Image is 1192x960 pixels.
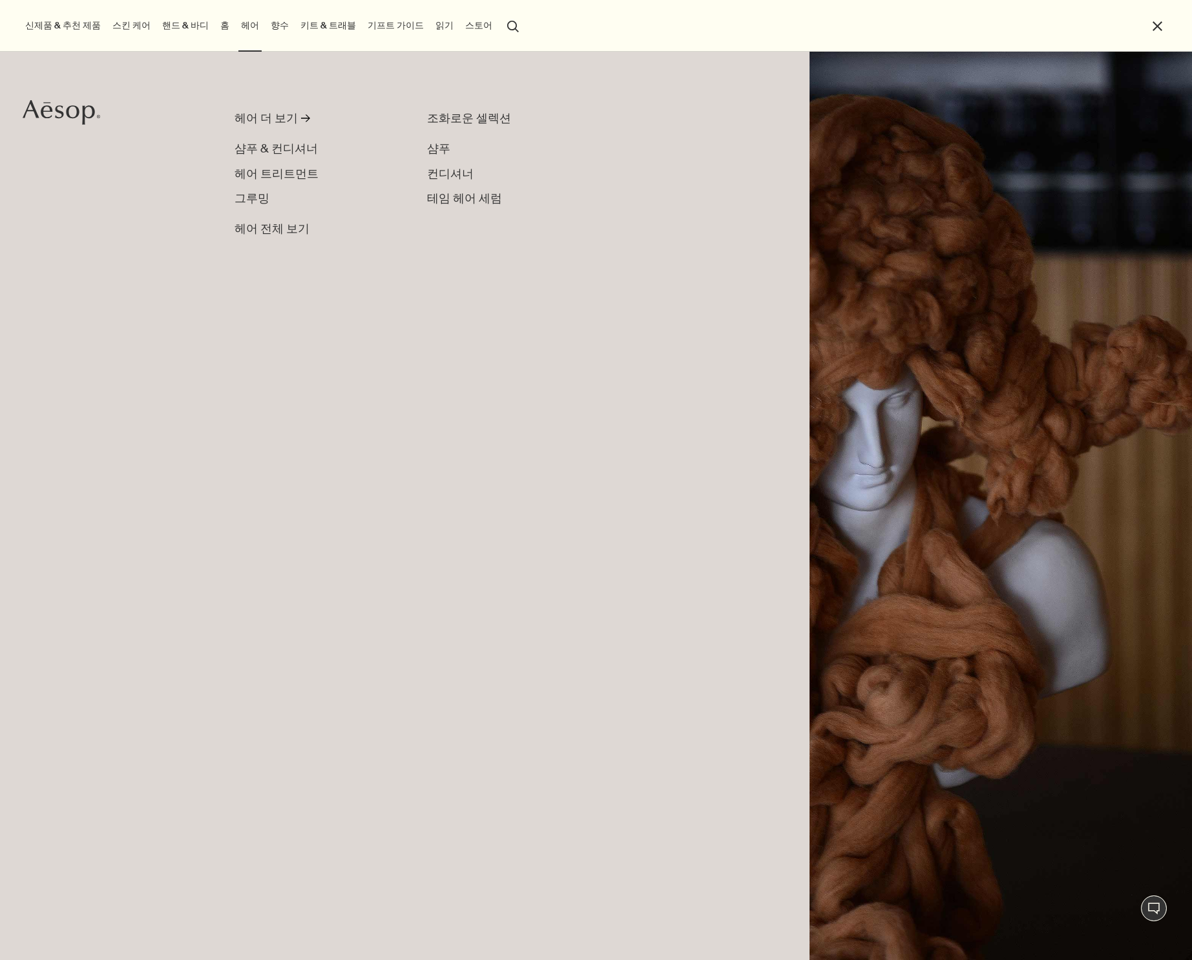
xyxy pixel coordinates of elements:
div: 헤어 더 보기 [235,110,298,127]
a: 핸드 & 바디 [160,17,211,34]
a: 스킨 케어 [110,17,153,34]
a: 헤어 더 보기 [235,110,392,132]
a: 샴푸 & 컨디셔너 [235,140,318,158]
a: 테임 헤어 세럼 [427,190,502,207]
span: 그루밍 [235,191,269,206]
span: 헤어 트리트먼트 [235,166,319,182]
a: 샴푸 [427,140,450,158]
svg: Aesop [23,99,100,125]
span: 헤어 전체 보기 [235,220,309,238]
a: 그루밍 [235,190,269,207]
a: 헤어 [238,17,262,34]
a: Aesop [23,99,100,129]
span: 컨디셔너 [427,166,474,182]
button: 신제품 & 추천 제품 [23,17,103,34]
span: 샴푸 & 컨디셔너 [235,141,318,156]
a: 홈 [218,17,232,34]
a: 키트 & 트래블 [298,17,359,34]
button: 검색창 열기 [501,13,525,37]
a: 기프트 가이드 [365,17,426,34]
a: 읽기 [433,17,456,34]
a: 향수 [268,17,291,34]
span: 샴푸 [427,141,450,156]
a: 헤어 전체 보기 [235,215,309,238]
div: 조화로운 셀렉션 [427,110,618,127]
a: 컨디셔너 [427,165,474,183]
span: 테임 헤어 세럼 [427,191,502,206]
button: 메뉴 닫기 [1150,19,1165,34]
button: 스토어 [463,17,495,34]
a: 헤어 트리트먼트 [235,165,319,183]
button: 1:1 채팅 상담 [1141,895,1167,921]
img: Mannequin bust wearing wig made of wool. [810,52,1192,960]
